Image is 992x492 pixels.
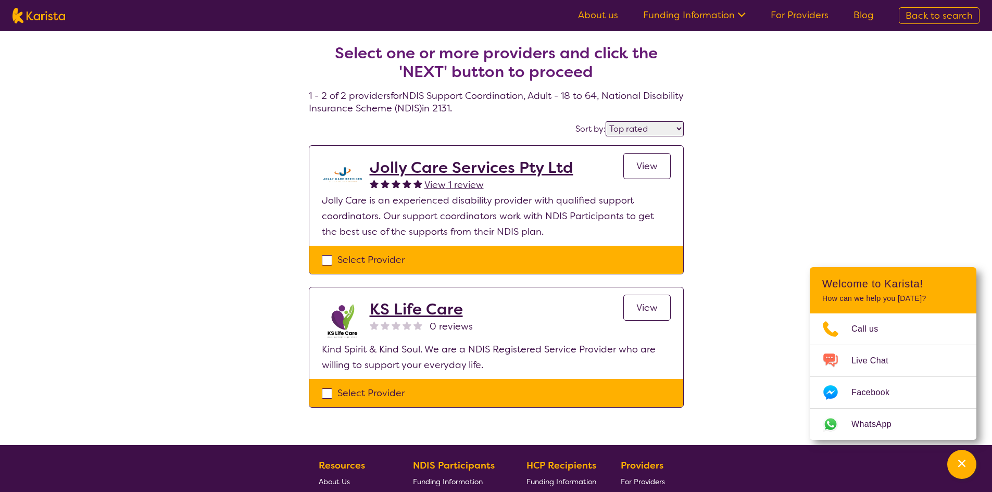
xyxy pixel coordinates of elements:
[381,321,390,330] img: nonereviewstar
[403,321,411,330] img: nonereviewstar
[413,477,483,486] span: Funding Information
[392,179,400,188] img: fullstar
[322,158,363,192] img: kmu4pv8om1atw2hfijtl.jpg
[822,294,964,303] p: How can we help you [DATE]?
[413,473,503,489] a: Funding Information
[623,295,671,321] a: View
[392,321,400,330] img: nonereviewstar
[370,179,379,188] img: fullstar
[906,9,973,22] span: Back to search
[621,459,663,472] b: Providers
[621,473,669,489] a: For Providers
[636,160,658,172] span: View
[810,313,976,440] ul: Choose channel
[851,353,901,369] span: Live Chat
[851,385,902,400] span: Facebook
[853,9,874,21] a: Blog
[621,477,665,486] span: For Providers
[822,277,964,290] h2: Welcome to Karista!
[424,179,484,191] span: View 1 review
[413,459,495,472] b: NDIS Participants
[319,477,350,486] span: About Us
[381,179,390,188] img: fullstar
[575,123,606,134] label: Sort by:
[810,267,976,440] div: Channel Menu
[430,319,473,334] span: 0 reviews
[322,193,671,239] p: Jolly Care is an experienced disability provider with qualified support coordinators. Our support...
[947,450,976,479] button: Channel Menu
[413,321,422,330] img: nonereviewstar
[578,9,618,21] a: About us
[403,179,411,188] img: fullstar
[322,300,363,342] img: vck6imke6mwwyl2anjyf.png
[12,8,65,23] img: Karista logo
[370,321,379,330] img: nonereviewstar
[636,301,658,314] span: View
[526,473,596,489] a: Funding Information
[424,177,484,193] a: View 1 review
[319,473,388,489] a: About Us
[810,409,976,440] a: Web link opens in a new tab.
[309,19,684,115] h4: 1 - 2 of 2 providers for NDIS Support Coordination , Adult - 18 to 64 , National Disability Insur...
[643,9,746,21] a: Funding Information
[370,158,573,177] a: Jolly Care Services Pty Ltd
[899,7,980,24] a: Back to search
[851,321,891,337] span: Call us
[321,44,671,81] h2: Select one or more providers and click the 'NEXT' button to proceed
[322,342,671,373] p: Kind Spirit & Kind Soul. We are a NDIS Registered Service Provider who are willing to support you...
[771,9,828,21] a: For Providers
[319,459,365,472] b: Resources
[623,153,671,179] a: View
[370,300,473,319] a: KS Life Care
[851,417,904,432] span: WhatsApp
[413,179,422,188] img: fullstar
[526,459,596,472] b: HCP Recipients
[526,477,596,486] span: Funding Information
